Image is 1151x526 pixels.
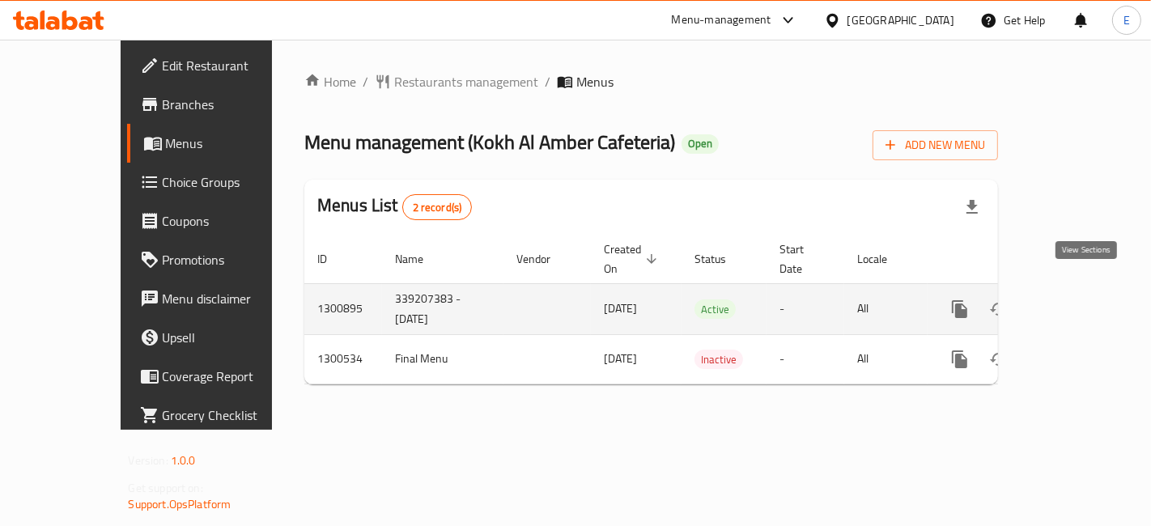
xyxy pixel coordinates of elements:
[127,201,312,240] a: Coupons
[304,124,675,160] span: Menu management ( Kokh Al Amber Cafeteria )
[847,11,954,29] div: [GEOGRAPHIC_DATA]
[166,134,299,153] span: Menus
[844,283,928,334] td: All
[163,211,299,231] span: Coupons
[682,134,719,154] div: Open
[953,188,992,227] div: Export file
[304,235,1109,384] table: enhanced table
[779,240,825,278] span: Start Date
[941,290,979,329] button: more
[394,72,538,91] span: Restaurants management
[941,340,979,379] button: more
[403,200,472,215] span: 2 record(s)
[127,357,312,396] a: Coverage Report
[127,396,312,435] a: Grocery Checklist
[382,334,503,384] td: Final Menu
[767,334,844,384] td: -
[694,249,747,269] span: Status
[576,72,614,91] span: Menus
[163,405,299,425] span: Grocery Checklist
[979,340,1018,379] button: Change Status
[304,72,356,91] a: Home
[516,249,571,269] span: Vendor
[395,249,444,269] span: Name
[604,240,662,278] span: Created On
[886,135,985,155] span: Add New Menu
[163,367,299,386] span: Coverage Report
[873,130,998,160] button: Add New Menu
[127,124,312,163] a: Menus
[844,334,928,384] td: All
[1123,11,1130,29] span: E
[127,85,312,124] a: Branches
[604,298,637,319] span: [DATE]
[375,72,538,91] a: Restaurants management
[304,334,382,384] td: 1300534
[604,348,637,369] span: [DATE]
[694,350,743,369] div: Inactive
[694,350,743,369] span: Inactive
[163,172,299,192] span: Choice Groups
[163,250,299,269] span: Promotions
[317,193,472,220] h2: Menus List
[129,450,168,471] span: Version:
[928,235,1109,284] th: Actions
[857,249,908,269] span: Locale
[694,300,736,319] span: Active
[163,328,299,347] span: Upsell
[545,72,550,91] li: /
[363,72,368,91] li: /
[127,46,312,85] a: Edit Restaurant
[382,283,503,334] td: 339207383 - [DATE]
[163,95,299,114] span: Branches
[304,72,998,91] nav: breadcrumb
[129,494,231,515] a: Support.OpsPlatform
[171,450,196,471] span: 1.0.0
[127,163,312,201] a: Choice Groups
[163,289,299,308] span: Menu disclaimer
[129,477,203,498] span: Get support on:
[127,240,312,279] a: Promotions
[979,290,1018,329] button: Change Status
[682,137,719,151] span: Open
[767,283,844,334] td: -
[317,249,348,269] span: ID
[304,283,382,334] td: 1300895
[163,56,299,75] span: Edit Restaurant
[402,194,473,220] div: Total records count
[127,318,312,357] a: Upsell
[672,11,771,30] div: Menu-management
[127,279,312,318] a: Menu disclaimer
